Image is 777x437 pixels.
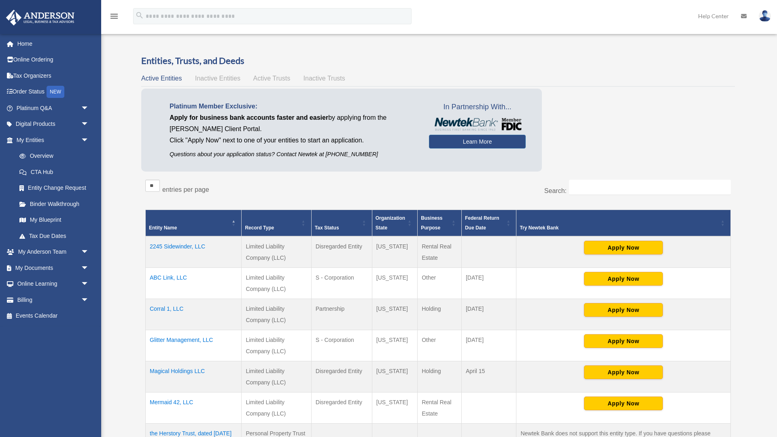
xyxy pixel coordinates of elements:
[253,75,291,82] span: Active Trusts
[11,196,97,212] a: Binder Walkthrough
[146,330,242,361] td: Glitter Management, LLC
[242,299,311,330] td: Limited Liability Company (LLC)
[170,114,328,121] span: Apply for business bank accounts faster and easier
[81,276,97,293] span: arrow_drop_down
[6,84,101,100] a: Order StatusNEW
[461,210,516,236] th: Federal Return Due Date: Activate to sort
[141,75,182,82] span: Active Entities
[81,260,97,276] span: arrow_drop_down
[6,36,101,52] a: Home
[376,215,405,231] span: Organization State
[429,135,526,148] a: Learn More
[170,101,417,112] p: Platinum Member Exclusive:
[11,212,97,228] a: My Blueprint
[11,228,97,244] a: Tax Due Dates
[149,225,177,231] span: Entity Name
[6,260,101,276] a: My Documentsarrow_drop_down
[11,148,93,164] a: Overview
[146,392,242,423] td: Mermaid 42, LLC
[195,75,240,82] span: Inactive Entities
[429,101,526,114] span: In Partnership With...
[11,180,97,196] a: Entity Change Request
[146,210,242,236] th: Entity Name: Activate to invert sorting
[47,86,64,98] div: NEW
[6,292,101,308] a: Billingarrow_drop_down
[242,330,311,361] td: Limited Liability Company (LLC)
[170,112,417,135] p: by applying from the [PERSON_NAME] Client Portal.
[162,186,209,193] label: entries per page
[81,132,97,148] span: arrow_drop_down
[242,236,311,268] td: Limited Liability Company (LLC)
[315,225,339,231] span: Tax Status
[6,308,101,324] a: Events Calendar
[372,392,417,423] td: [US_STATE]
[433,118,522,131] img: NewtekBankLogoSM.png
[304,75,345,82] span: Inactive Trusts
[418,267,462,299] td: Other
[584,272,663,286] button: Apply Now
[6,276,101,292] a: Online Learningarrow_drop_down
[584,303,663,317] button: Apply Now
[372,330,417,361] td: [US_STATE]
[584,397,663,410] button: Apply Now
[4,10,77,25] img: Anderson Advisors Platinum Portal
[584,241,663,255] button: Apply Now
[372,236,417,268] td: [US_STATE]
[242,392,311,423] td: Limited Liability Company (LLC)
[584,365,663,379] button: Apply Now
[11,164,97,180] a: CTA Hub
[135,11,144,20] i: search
[311,236,372,268] td: Disregarded Entity
[81,244,97,261] span: arrow_drop_down
[311,361,372,392] td: Disregarded Entity
[109,11,119,21] i: menu
[141,55,735,67] h3: Entities, Trusts, and Deeds
[421,215,442,231] span: Business Purpose
[146,236,242,268] td: 2245 Sidewinder, LLC
[242,267,311,299] td: Limited Liability Company (LLC)
[245,225,274,231] span: Record Type
[418,299,462,330] td: Holding
[544,187,567,194] label: Search:
[146,267,242,299] td: ABC Link, LLC
[418,392,462,423] td: Rental Real Estate
[81,116,97,133] span: arrow_drop_down
[146,361,242,392] td: Magical Holdings LLC
[6,244,101,260] a: My Anderson Teamarrow_drop_down
[6,100,101,116] a: Platinum Q&Aarrow_drop_down
[372,267,417,299] td: [US_STATE]
[418,236,462,268] td: Rental Real Estate
[520,223,718,233] div: Try Newtek Bank
[242,210,311,236] th: Record Type: Activate to sort
[461,361,516,392] td: April 15
[418,210,462,236] th: Business Purpose: Activate to sort
[311,267,372,299] td: S - Corporation
[461,267,516,299] td: [DATE]
[242,361,311,392] td: Limited Liability Company (LLC)
[6,132,97,148] a: My Entitiesarrow_drop_down
[461,330,516,361] td: [DATE]
[418,361,462,392] td: Holding
[311,330,372,361] td: S - Corporation
[6,52,101,68] a: Online Ordering
[6,68,101,84] a: Tax Organizers
[759,10,771,22] img: User Pic
[170,149,417,159] p: Questions about your application status? Contact Newtek at [PHONE_NUMBER]
[372,361,417,392] td: [US_STATE]
[311,299,372,330] td: Partnership
[372,210,417,236] th: Organization State: Activate to sort
[170,135,417,146] p: Click "Apply Now" next to one of your entities to start an application.
[372,299,417,330] td: [US_STATE]
[418,330,462,361] td: Other
[81,100,97,117] span: arrow_drop_down
[109,14,119,21] a: menu
[584,334,663,348] button: Apply Now
[516,210,731,236] th: Try Newtek Bank : Activate to sort
[465,215,499,231] span: Federal Return Due Date
[311,392,372,423] td: Disregarded Entity
[81,292,97,308] span: arrow_drop_down
[6,116,101,132] a: Digital Productsarrow_drop_down
[146,299,242,330] td: Corral 1, LLC
[461,299,516,330] td: [DATE]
